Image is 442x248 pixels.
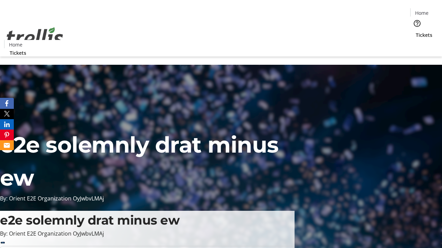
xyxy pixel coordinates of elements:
[416,31,432,39] span: Tickets
[415,9,429,17] span: Home
[411,9,433,17] a: Home
[410,39,424,52] button: Cart
[4,41,27,48] a: Home
[9,41,22,48] span: Home
[410,17,424,30] button: Help
[10,49,26,56] span: Tickets
[4,20,66,54] img: Orient E2E Organization OyJwbvLMAj's Logo
[410,31,438,39] a: Tickets
[4,49,32,56] a: Tickets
